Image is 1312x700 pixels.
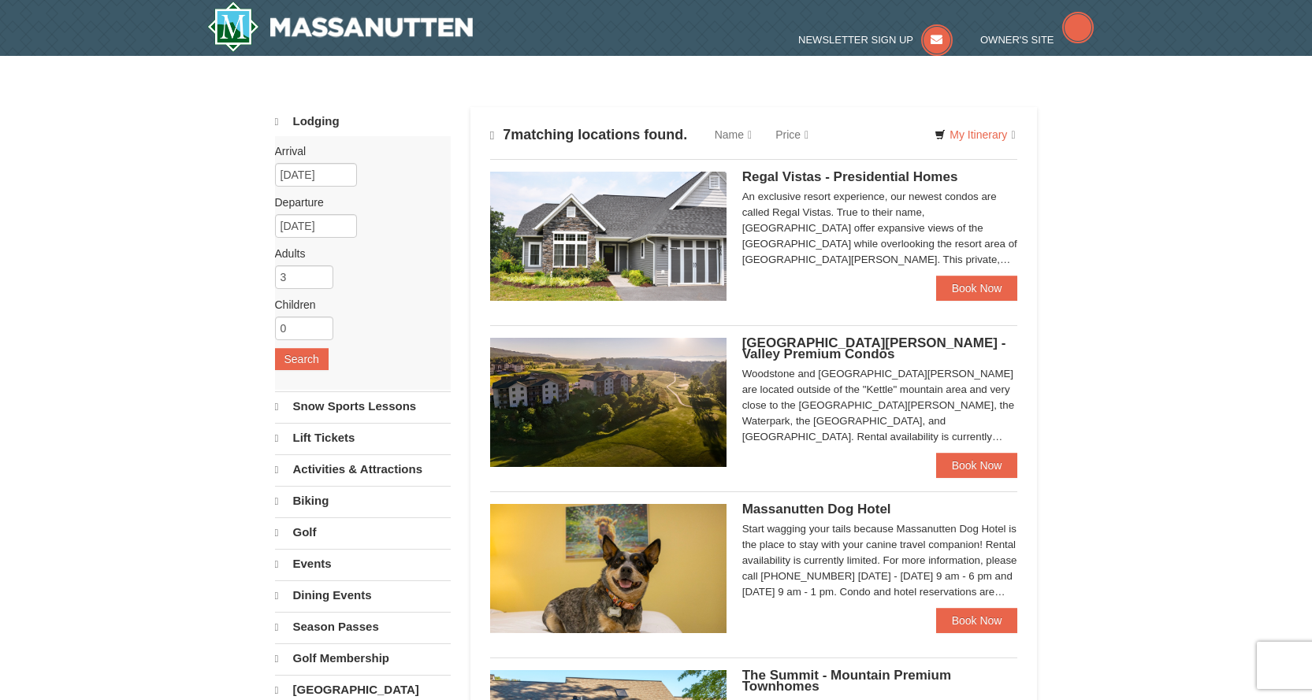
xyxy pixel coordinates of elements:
[275,194,439,210] label: Departure
[742,169,958,184] span: Regal Vistas - Presidential Homes
[275,297,439,313] label: Children
[764,119,820,150] a: Price
[490,338,727,467] img: 19219041-4-ec11c166.jpg
[936,276,1018,301] a: Book Now
[275,423,451,453] a: Lift Tickets
[275,107,451,136] a: Lodging
[798,34,913,46] span: Newsletter Sign Up
[490,504,727,633] img: 27428181-5-81c892a3.jpg
[275,549,451,579] a: Events
[275,143,439,159] label: Arrival
[275,486,451,516] a: Biking
[275,454,451,484] a: Activities & Attractions
[742,189,1018,268] div: An exclusive resort experience, our newest condos are called Regal Vistas. True to their name, [G...
[275,643,451,673] a: Golf Membership
[275,612,451,642] a: Season Passes
[703,119,764,150] a: Name
[980,34,1054,46] span: Owner's Site
[924,123,1025,146] a: My Itinerary
[207,2,474,52] a: Massanutten Resort
[980,34,1094,46] a: Owner's Site
[275,517,451,547] a: Golf
[742,521,1018,600] div: Start wagging your tails because Massanutten Dog Hotel is the place to stay with your canine trav...
[490,172,727,301] img: 19218991-1-902409a9.jpg
[742,502,891,517] span: Massanutten Dog Hotel
[275,348,329,370] button: Search
[275,246,439,261] label: Adults
[798,34,953,46] a: Newsletter Sign Up
[275,580,451,610] a: Dining Events
[207,2,474,52] img: Massanutten Resort Logo
[936,453,1018,478] a: Book Now
[742,366,1018,445] div: Woodstone and [GEOGRAPHIC_DATA][PERSON_NAME] are located outside of the "Kettle" mountain area an...
[742,668,951,694] span: The Summit - Mountain Premium Townhomes
[742,335,1006,361] span: [GEOGRAPHIC_DATA][PERSON_NAME] - Valley Premium Condos
[275,391,451,421] a: Snow Sports Lessons
[936,608,1018,633] a: Book Now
